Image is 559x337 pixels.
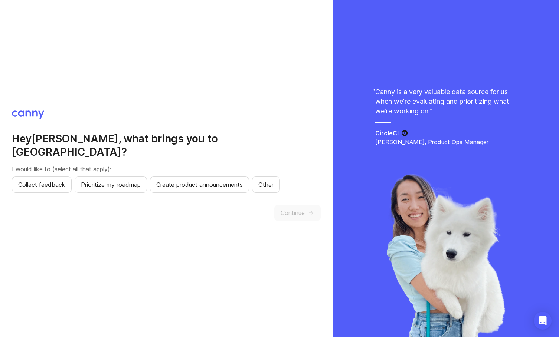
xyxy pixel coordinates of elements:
div: Open Intercom Messenger [534,312,552,330]
button: Continue [274,205,321,221]
span: Create product announcements [156,180,243,189]
span: Other [258,180,274,189]
img: CircleCI logo [402,130,408,136]
img: Canny logo [12,110,44,119]
span: Continue [281,208,305,217]
button: Create product announcements [150,176,249,193]
h2: Hey [PERSON_NAME] , what brings you to [GEOGRAPHIC_DATA]? [12,132,321,159]
p: Canny is a very valuable data source for us when we're evaluating and prioritizing what we're wor... [375,87,516,116]
img: liya-429d2be8cea6414bfc71c507a98abbfa.webp [385,174,506,337]
h5: CircleCI [375,129,399,138]
button: Prioritize my roadmap [75,176,147,193]
p: [PERSON_NAME], Product Ops Manager [375,138,516,146]
span: Collect feedback [18,180,65,189]
p: I would like to (select all that apply): [12,165,321,174]
button: Other [252,176,280,193]
button: Collect feedback [12,176,72,193]
span: Prioritize my roadmap [81,180,141,189]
